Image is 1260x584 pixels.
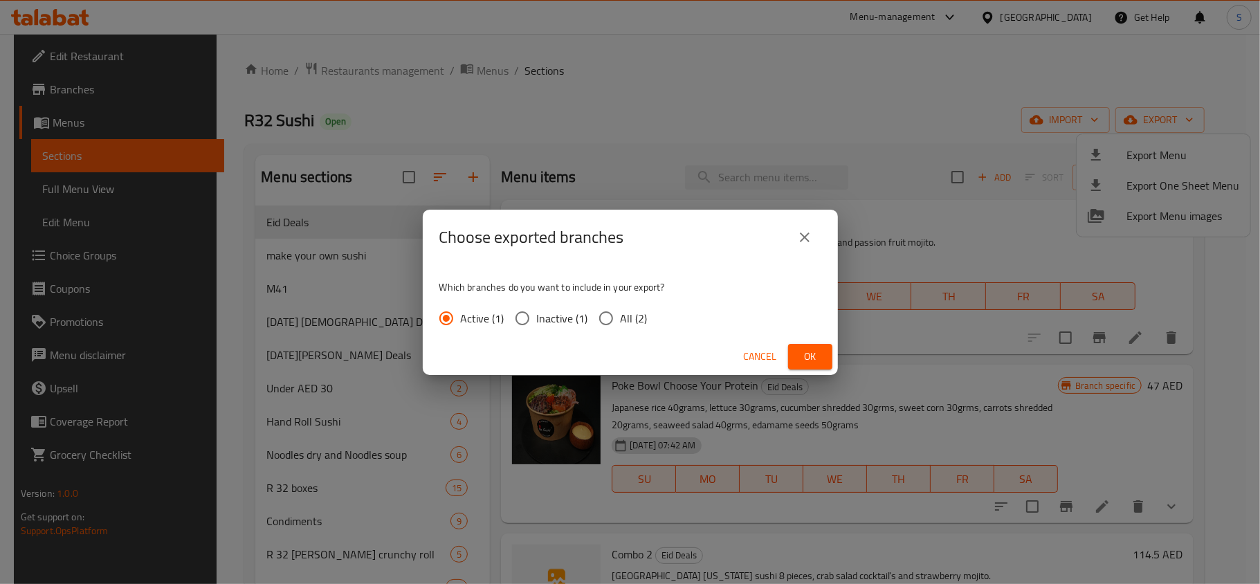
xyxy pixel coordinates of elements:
span: Inactive (1) [537,310,588,327]
button: close [788,221,821,254]
button: Ok [788,344,832,369]
span: All (2) [621,310,648,327]
span: Active (1) [461,310,504,327]
span: Ok [799,348,821,365]
h2: Choose exported branches [439,226,624,248]
button: Cancel [738,344,783,369]
span: Cancel [744,348,777,365]
p: Which branches do you want to include in your export? [439,280,821,294]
